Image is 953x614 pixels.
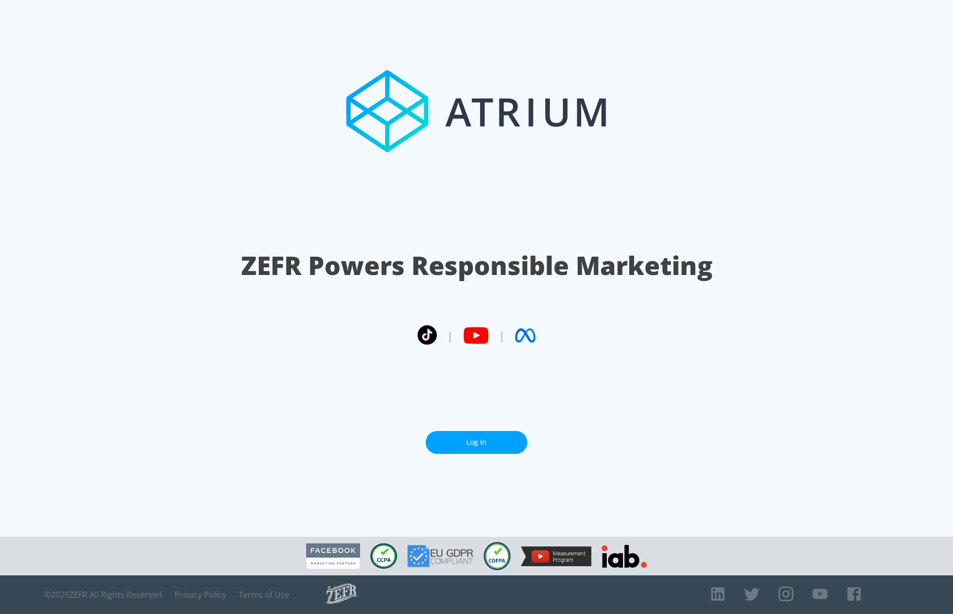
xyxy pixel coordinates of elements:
[44,590,162,600] span: © 2025 ZEFR All Rights Reserved
[174,590,226,600] a: Privacy Policy
[521,546,591,566] img: YouTube Measurement Program
[239,590,289,600] a: Terms of Use
[370,543,397,569] img: CCPA Compliant
[306,543,360,569] img: Facebook Marketing Partner
[602,545,647,568] img: IAB
[241,248,712,283] h1: ZEFR Powers Responsible Marketing
[407,545,473,567] img: GDPR Compliant
[484,542,511,570] img: COPPA Compliant
[426,431,527,454] a: Log In
[499,328,505,343] span: |
[447,328,453,343] span: |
